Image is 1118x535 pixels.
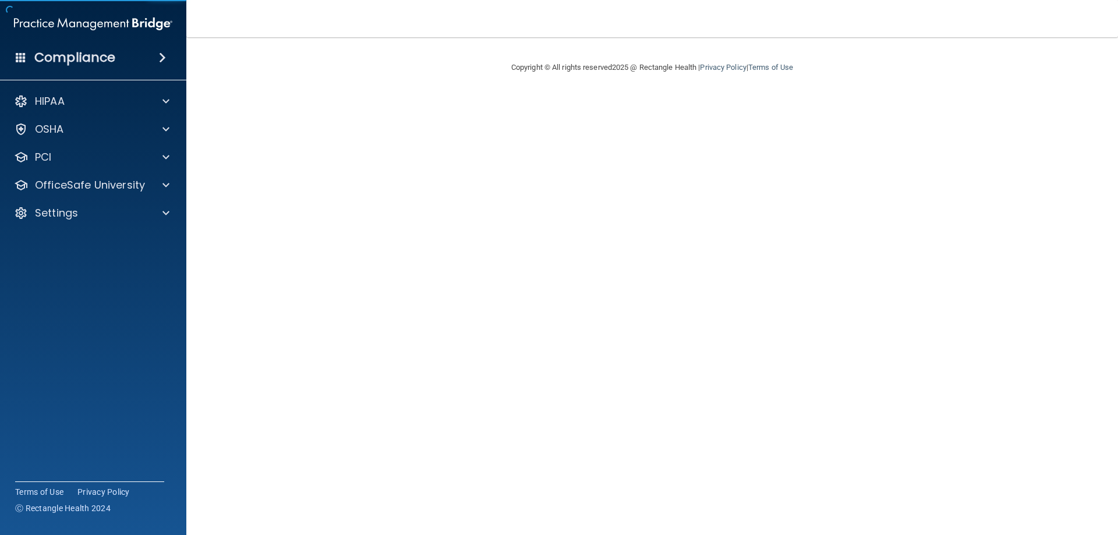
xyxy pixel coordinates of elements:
[700,63,746,72] a: Privacy Policy
[14,178,169,192] a: OfficeSafe University
[34,49,115,66] h4: Compliance
[15,502,111,514] span: Ⓒ Rectangle Health 2024
[14,206,169,220] a: Settings
[748,63,793,72] a: Terms of Use
[77,486,130,498] a: Privacy Policy
[440,49,865,86] div: Copyright © All rights reserved 2025 @ Rectangle Health | |
[14,94,169,108] a: HIPAA
[35,206,78,220] p: Settings
[35,94,65,108] p: HIPAA
[35,150,51,164] p: PCI
[35,122,64,136] p: OSHA
[14,150,169,164] a: PCI
[14,122,169,136] a: OSHA
[15,486,63,498] a: Terms of Use
[35,178,145,192] p: OfficeSafe University
[14,12,172,36] img: PMB logo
